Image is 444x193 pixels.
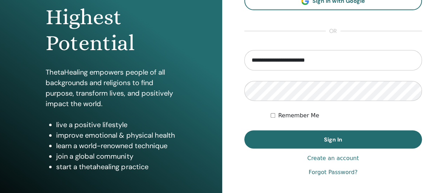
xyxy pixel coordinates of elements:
[56,161,176,172] li: start a thetahealing practice
[271,111,422,120] div: Keep me authenticated indefinitely or until I manually logout
[244,130,422,149] button: Sign In
[324,136,342,143] span: Sign In
[326,27,340,35] span: or
[278,111,319,120] label: Remember Me
[56,140,176,151] li: learn a world-renowned technique
[307,154,359,163] a: Create an account
[309,168,357,177] a: Forgot Password?
[56,130,176,140] li: improve emotional & physical health
[46,67,176,109] p: ThetaHealing empowers people of all backgrounds and religions to find purpose, transform lives, a...
[56,119,176,130] li: live a positive lifestyle
[56,151,176,161] li: join a global community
